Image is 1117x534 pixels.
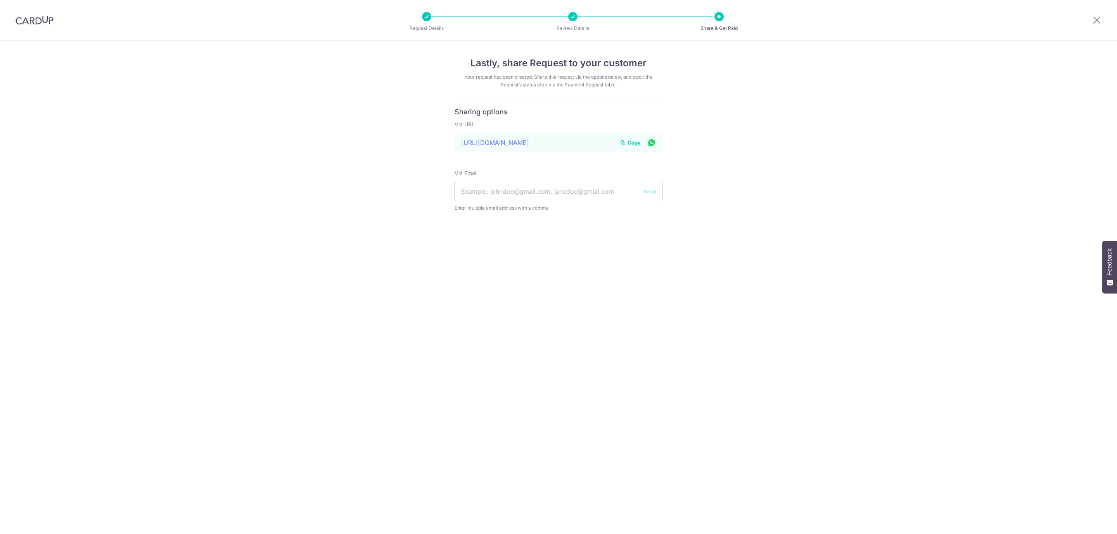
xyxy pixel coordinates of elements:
button: Send [643,188,656,195]
button: Feedback - Show survey [1102,241,1117,293]
h6: Sharing options [455,108,662,117]
button: Copy [620,139,641,146]
label: Via URL [455,121,475,128]
img: CardUp [16,16,54,25]
span: Enter multiple email address with a comma [455,204,662,212]
span: Copy [628,139,641,146]
iframe: Opens a widget where you can find more information [1067,511,1109,530]
h4: Lastly, share Request to your customer [455,56,662,70]
p: Review Details [544,24,602,32]
input: Example: johndoe@gmail.com, janedoe@gmail.com [455,182,662,201]
p: Request Details [398,24,455,32]
span: Feedback [1106,248,1113,276]
div: Your request has been created. Share this request via the options below, and track the Request’s ... [455,73,662,89]
p: Share & Get Paid [690,24,748,32]
label: Via Email [455,169,477,177]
